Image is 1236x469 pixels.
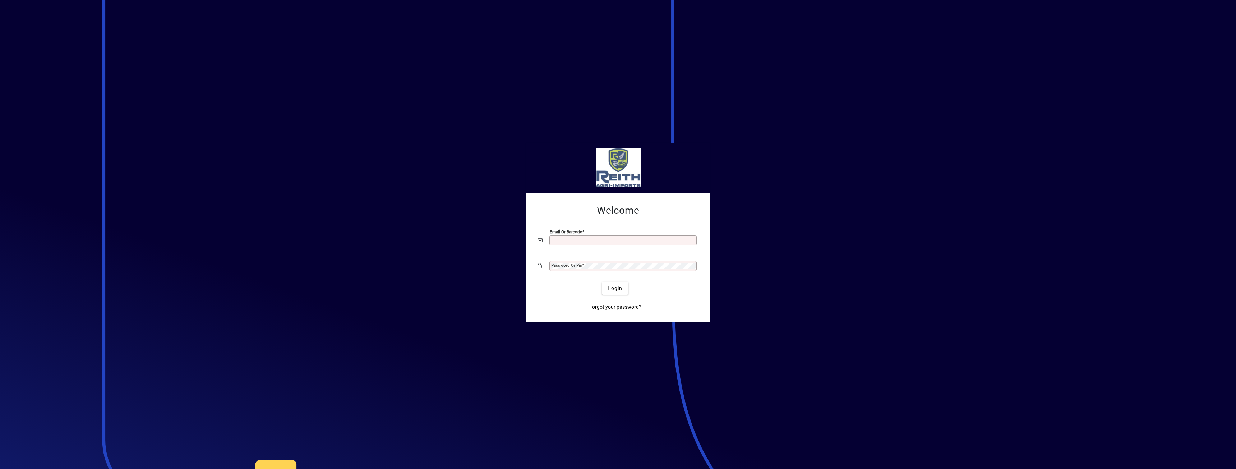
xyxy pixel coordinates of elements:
[550,229,582,234] mat-label: Email or Barcode
[602,282,628,295] button: Login
[608,285,622,292] span: Login
[538,204,698,217] h2: Welcome
[589,303,641,311] span: Forgot your password?
[551,263,582,268] mat-label: Password or Pin
[586,300,644,313] a: Forgot your password?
